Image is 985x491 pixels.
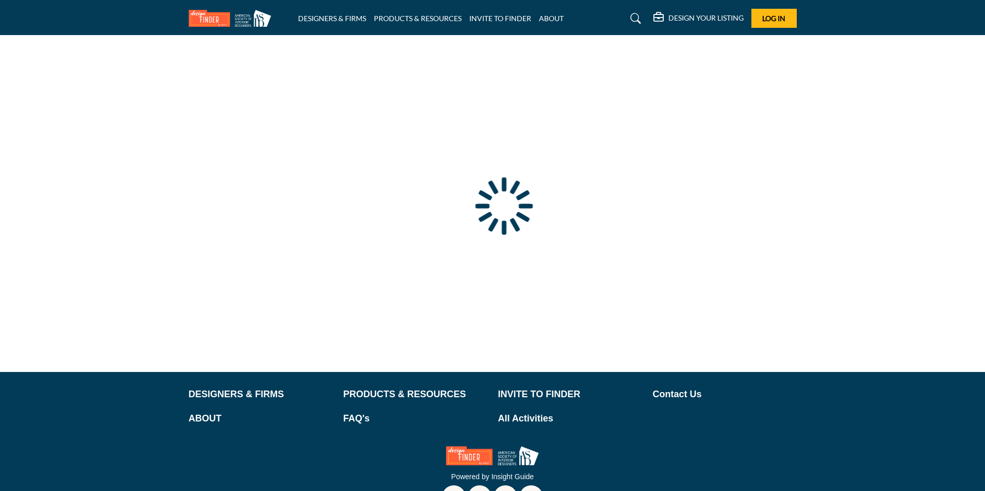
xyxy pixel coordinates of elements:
[298,14,366,23] a: DESIGNERS & FIRMS
[668,13,744,23] h5: DESIGN YOUR LISTING
[469,14,531,23] a: INVITE TO FINDER
[446,446,539,465] img: No Site Logo
[189,412,333,426] a: ABOUT
[539,14,564,23] a: ABOUT
[498,412,642,426] a: All Activities
[498,387,642,401] a: INVITE TO FINDER
[751,9,797,28] button: Log In
[653,387,797,401] a: Contact Us
[653,12,744,25] div: DESIGN YOUR LISTING
[189,387,333,401] a: DESIGNERS & FIRMS
[189,10,276,27] img: Site Logo
[451,472,534,481] a: Powered by Insight Guide
[620,10,648,27] a: Search
[374,14,462,23] a: PRODUCTS & RESOURCES
[762,14,785,23] span: Log In
[343,412,487,426] a: FAQ's
[343,387,487,401] a: PRODUCTS & RESOURCES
